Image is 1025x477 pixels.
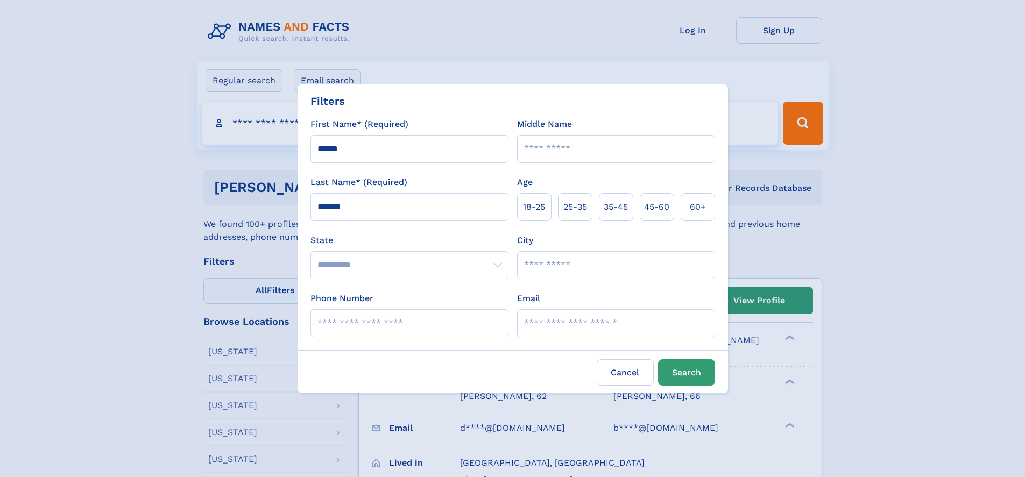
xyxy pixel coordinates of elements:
[310,93,345,109] div: Filters
[517,118,572,131] label: Middle Name
[644,201,669,213] span: 45‑60
[690,201,706,213] span: 60+
[310,176,407,189] label: Last Name* (Required)
[310,118,408,131] label: First Name* (Required)
[604,201,628,213] span: 35‑45
[597,359,654,386] label: Cancel
[310,292,373,305] label: Phone Number
[658,359,715,386] button: Search
[523,201,545,213] span: 18‑25
[563,201,587,213] span: 25‑35
[310,234,508,247] label: State
[517,234,533,247] label: City
[517,292,540,305] label: Email
[517,176,533,189] label: Age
